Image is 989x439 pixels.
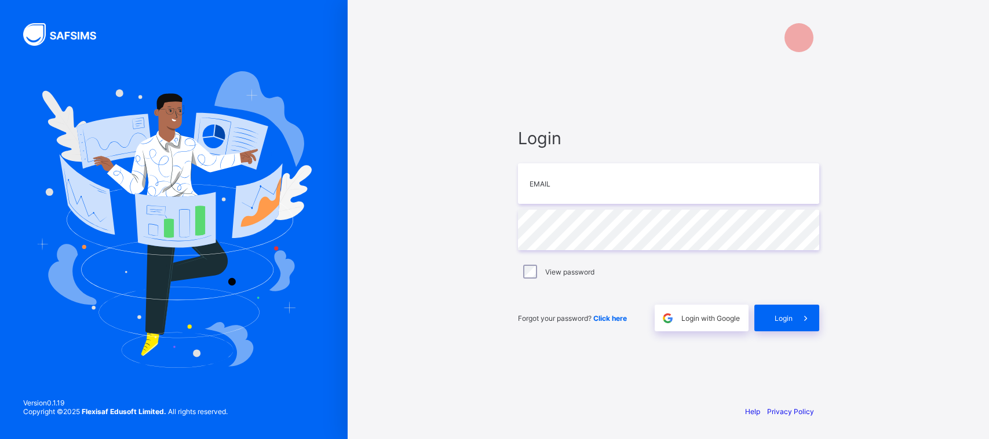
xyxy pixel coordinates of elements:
span: Forgot your password? [518,314,627,323]
span: Login [518,128,819,148]
span: Login with Google [681,314,740,323]
img: google.396cfc9801f0270233282035f929180a.svg [661,312,674,325]
a: Privacy Policy [767,407,814,416]
strong: Flexisaf Edusoft Limited. [82,407,166,416]
span: Version 0.1.19 [23,398,228,407]
img: Hero Image [36,71,312,368]
label: View password [545,268,594,276]
span: Login [775,314,793,323]
a: Click here [593,314,627,323]
span: Copyright © 2025 All rights reserved. [23,407,228,416]
a: Help [745,407,760,416]
img: SAFSIMS Logo [23,23,110,46]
